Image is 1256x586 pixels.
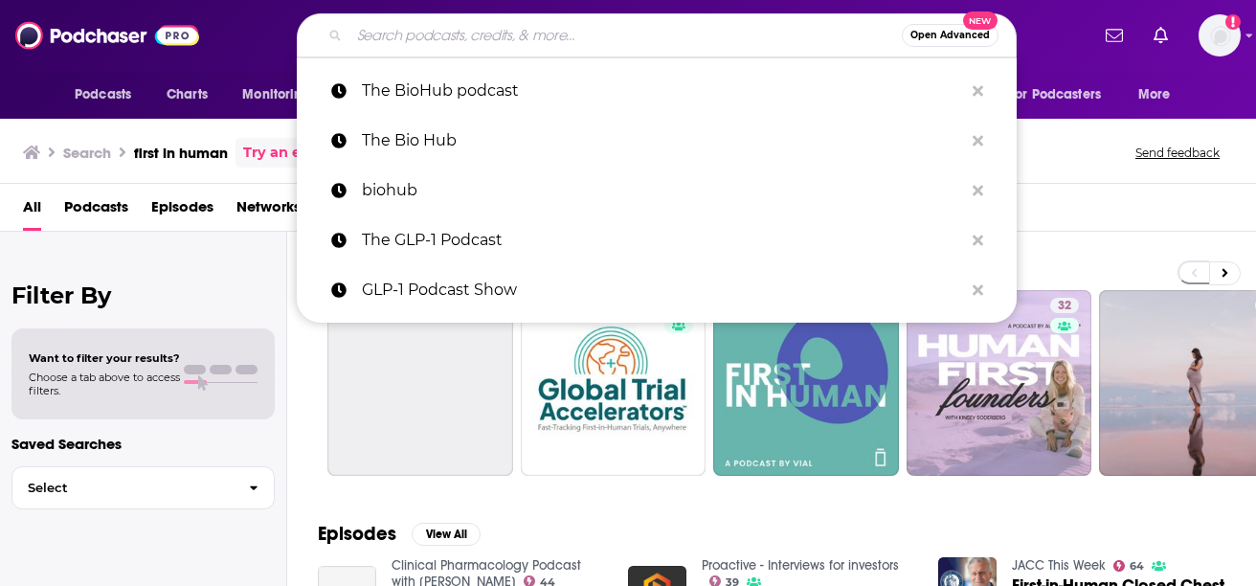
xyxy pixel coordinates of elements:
[236,192,301,231] a: Networks
[362,66,963,116] p: The BioHub podcast
[63,144,111,162] h3: Search
[23,192,41,231] a: All
[1009,81,1101,108] span: For Podcasters
[910,31,990,40] span: Open Advanced
[521,290,706,476] a: 33
[297,66,1017,116] a: The BioHub podcast
[702,557,899,574] a: Proactive - Interviews for investors
[29,351,180,365] span: Want to filter your results?
[11,282,275,309] h2: Filter By
[11,466,275,509] button: Select
[242,81,310,108] span: Monitoring
[1012,557,1106,574] a: JACC This Week
[243,142,383,164] a: Try an exact match
[64,192,128,231] a: Podcasts
[1225,14,1241,30] svg: Add a profile image
[297,116,1017,166] a: The Bio Hub
[412,523,481,546] button: View All
[362,166,963,215] p: biohub
[1199,14,1241,56] span: Logged in as rachellerussopr
[1050,298,1079,313] a: 32
[907,290,1092,476] a: 32
[297,166,1017,215] a: biohub
[362,116,963,166] p: The Bio Hub
[997,77,1129,113] button: open menu
[297,265,1017,315] a: GLP-1 Podcast Show
[297,215,1017,265] a: The GLP-1 Podcast
[362,265,963,315] p: GLP-1 Podcast Show
[1130,562,1144,571] span: 64
[1098,19,1131,52] a: Show notifications dropdown
[318,522,481,546] a: EpisodesView All
[151,192,213,231] a: Episodes
[362,215,963,265] p: The GLP-1 Podcast
[11,435,275,453] p: Saved Searches
[75,81,131,108] span: Podcasts
[1138,81,1171,108] span: More
[229,77,335,113] button: open menu
[29,371,180,397] span: Choose a tab above to access filters.
[318,522,396,546] h2: Episodes
[15,17,199,54] img: Podchaser - Follow, Share and Rate Podcasts
[297,13,1017,57] div: Search podcasts, credits, & more...
[963,11,998,30] span: New
[902,24,998,47] button: Open AdvancedNew
[12,482,234,494] span: Select
[1146,19,1176,52] a: Show notifications dropdown
[134,144,228,162] h3: first in human
[167,81,208,108] span: Charts
[1199,14,1241,56] button: Show profile menu
[154,77,219,113] a: Charts
[1130,145,1225,161] button: Send feedback
[1125,77,1195,113] button: open menu
[1058,297,1071,316] span: 32
[1113,560,1145,572] a: 64
[349,20,902,51] input: Search podcasts, credits, & more...
[61,77,156,113] button: open menu
[1199,14,1241,56] img: User Profile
